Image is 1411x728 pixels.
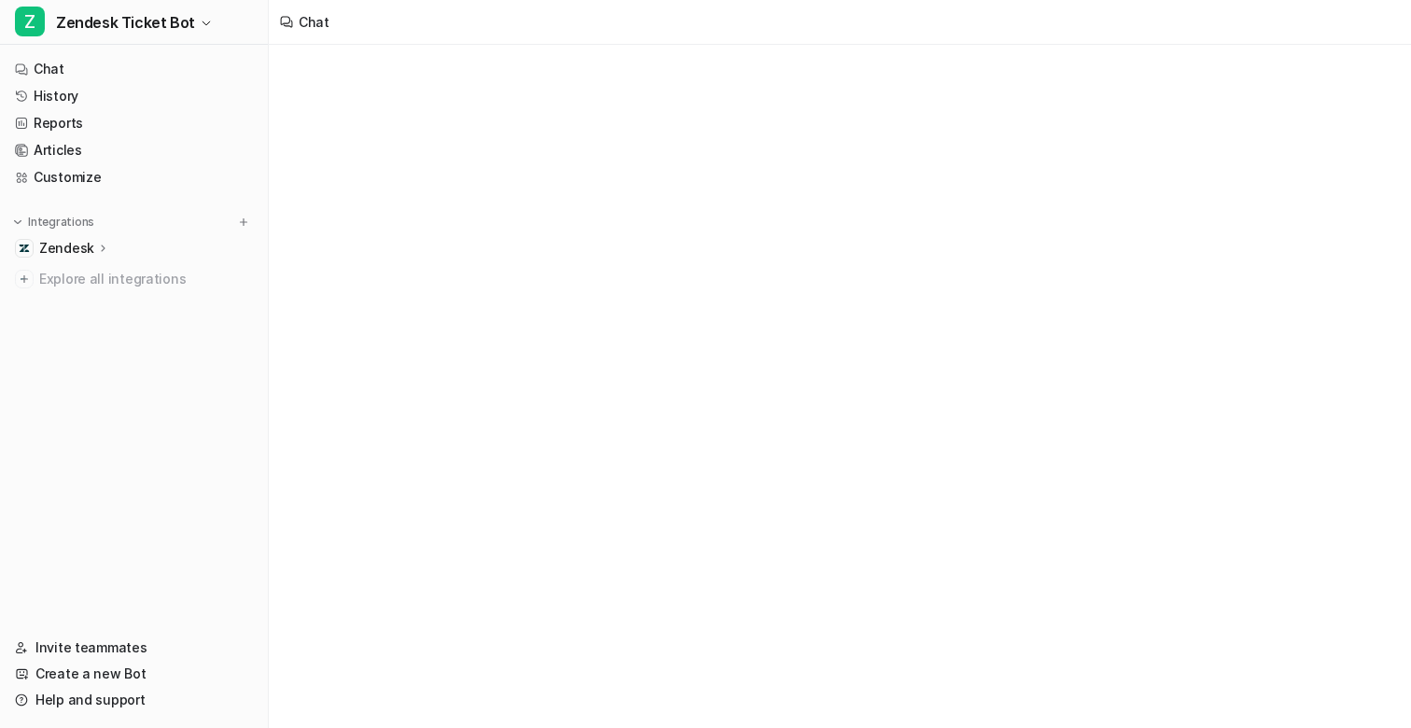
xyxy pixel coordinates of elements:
[56,9,195,35] span: Zendesk Ticket Bot
[39,239,94,258] p: Zendesk
[7,635,260,661] a: Invite teammates
[7,213,100,231] button: Integrations
[7,110,260,136] a: Reports
[11,216,24,229] img: expand menu
[7,266,260,292] a: Explore all integrations
[15,270,34,288] img: explore all integrations
[7,137,260,163] a: Articles
[15,7,45,36] span: Z
[39,264,253,294] span: Explore all integrations
[28,215,94,230] p: Integrations
[7,661,260,687] a: Create a new Bot
[7,83,260,109] a: History
[7,164,260,190] a: Customize
[299,12,329,32] div: Chat
[7,56,260,82] a: Chat
[19,243,30,254] img: Zendesk
[7,687,260,713] a: Help and support
[237,216,250,229] img: menu_add.svg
